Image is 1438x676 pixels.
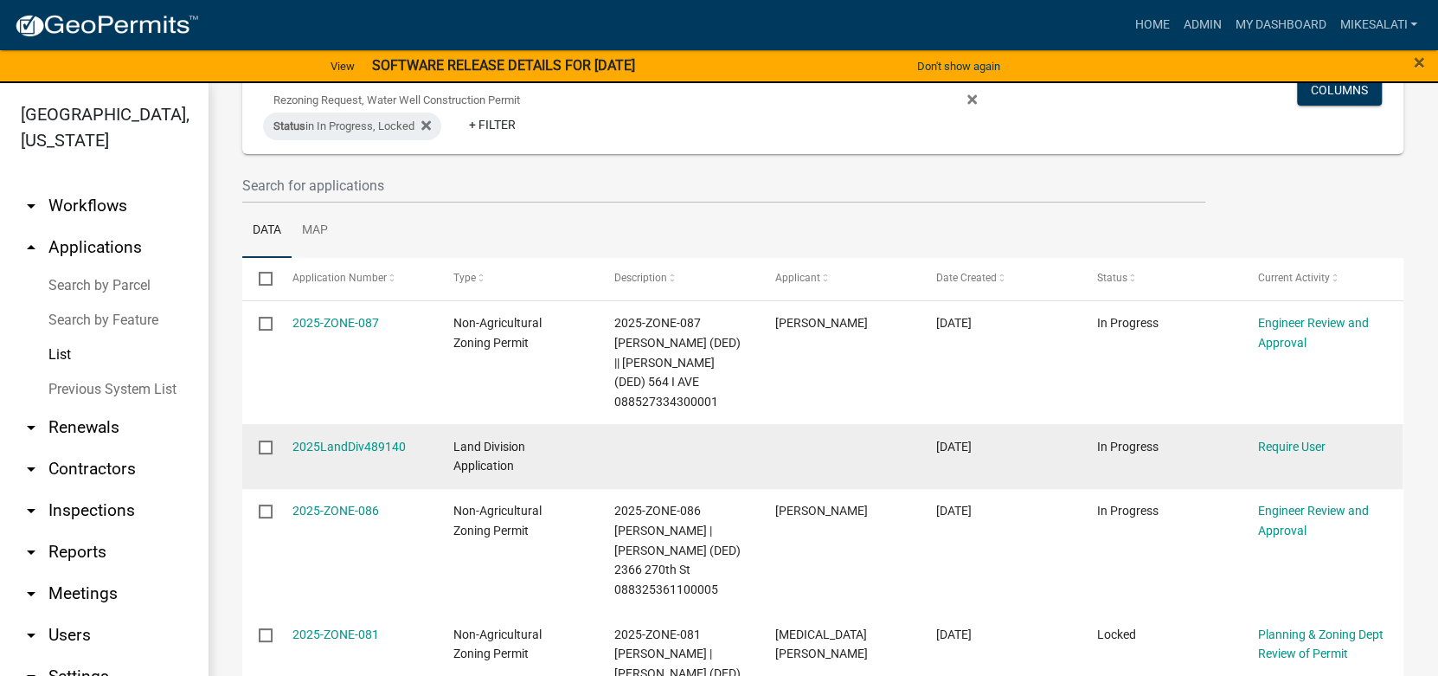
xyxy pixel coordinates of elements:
[21,196,42,216] i: arrow_drop_down
[920,258,1081,299] datatable-header-cell: Date Created
[1258,440,1326,454] a: Require User
[759,258,920,299] datatable-header-cell: Applicant
[324,52,362,80] a: View
[1097,316,1159,330] span: In Progress
[292,504,379,518] a: 2025-ZONE-086
[1258,504,1369,538] a: Engineer Review and Approval
[1097,504,1159,518] span: In Progress
[1242,258,1403,299] datatable-header-cell: Current Activity
[1127,9,1176,42] a: Home
[242,203,292,259] a: Data
[1097,628,1136,641] span: Locked
[1414,50,1425,74] span: ×
[21,542,42,563] i: arrow_drop_down
[1081,258,1242,299] datatable-header-cell: Status
[1297,74,1382,106] button: Columns
[1414,52,1425,73] button: Close
[455,109,530,140] a: + Filter
[910,52,1007,80] button: Don't show again
[1228,9,1332,42] a: My Dashboard
[275,258,436,299] datatable-header-cell: Application Number
[1097,272,1127,284] span: Status
[614,316,741,409] span: 2025-ZONE-087 Stutzman, Roman (DED) || Miller, Dennis J (DED) 564 I AVE 088527334300001
[598,258,759,299] datatable-header-cell: Description
[1258,272,1330,284] span: Current Activity
[614,272,667,284] span: Description
[292,440,406,454] a: 2025LandDiv489140
[1258,628,1383,661] a: Planning & Zoning Dept Review of Permit
[21,459,42,480] i: arrow_drop_down
[936,440,972,454] span: 10/07/2025
[242,258,275,299] datatable-header-cell: Select
[436,258,597,299] datatable-header-cell: Type
[1176,9,1228,42] a: Admin
[21,500,42,521] i: arrow_drop_down
[775,504,868,518] span: Daniel Soto
[453,440,525,473] span: Land Division Application
[614,504,741,596] span: 2025-ZONE-086 Meyer, Mark G | Meyer, Elizabeth A (DED) 2366 270th St 088325361100005
[292,272,387,284] span: Application Number
[775,316,868,330] span: Roman Stutzman
[936,316,972,330] span: 10/07/2025
[273,119,305,132] span: Status
[242,168,1205,203] input: Search for applications
[936,272,997,284] span: Date Created
[453,316,542,350] span: Non-Agricultural Zoning Permit
[372,57,635,74] strong: SOFTWARE RELEASE DETAILS FOR [DATE]
[1258,316,1369,350] a: Engineer Review and Approval
[775,272,820,284] span: Applicant
[292,316,379,330] a: 2025-ZONE-087
[775,628,868,661] span: Alli Rogers
[1097,440,1159,454] span: In Progress
[21,417,42,438] i: arrow_drop_down
[21,625,42,646] i: arrow_drop_down
[453,504,542,538] span: Non-Agricultural Zoning Permit
[263,113,441,140] div: in In Progress, Locked
[936,628,972,641] span: 09/15/2025
[453,628,542,661] span: Non-Agricultural Zoning Permit
[1332,9,1424,42] a: MikeSalati
[453,272,476,284] span: Type
[936,504,972,518] span: 09/30/2025
[21,237,42,258] i: arrow_drop_up
[292,628,379,641] a: 2025-ZONE-081
[21,583,42,604] i: arrow_drop_down
[292,203,338,259] a: Map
